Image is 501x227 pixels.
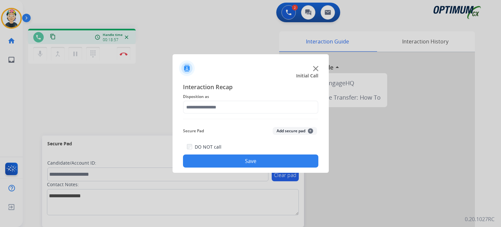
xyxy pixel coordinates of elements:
span: Interaction Recap [183,82,318,93]
span: Disposition as [183,93,318,101]
button: Add secure pad+ [273,127,317,135]
span: + [308,128,313,134]
button: Save [183,154,318,168]
span: Initial Call [296,73,318,79]
p: 0.20.1027RC [465,215,494,223]
span: Secure Pad [183,127,204,135]
label: DO NOT call [195,144,221,150]
img: contactIcon [179,60,195,76]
